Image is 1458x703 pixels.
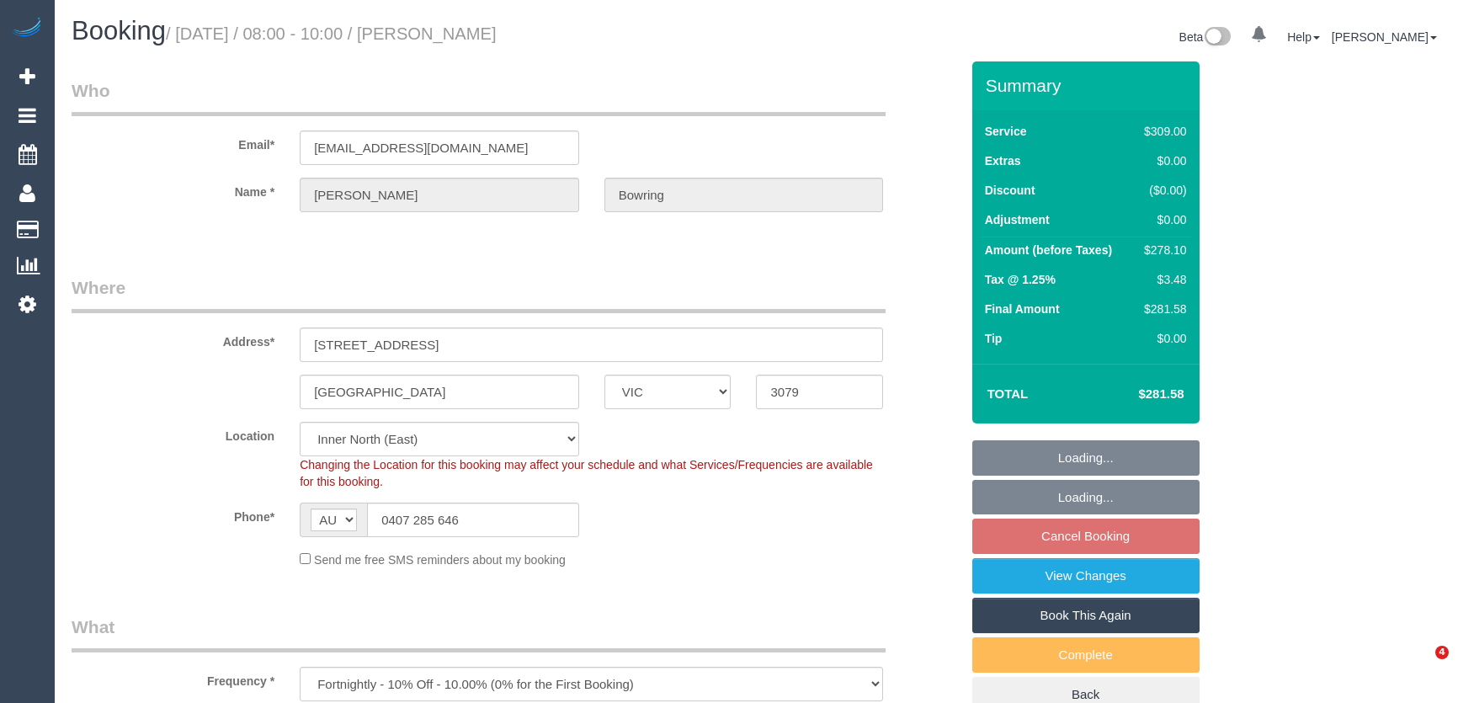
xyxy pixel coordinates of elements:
[300,130,579,165] input: Email*
[59,422,287,445] label: Location
[1137,301,1186,317] div: $281.58
[367,503,579,537] input: Phone*
[604,178,884,212] input: Last Name*
[1137,330,1186,347] div: $0.00
[1287,30,1320,44] a: Help
[59,667,287,690] label: Frequency *
[1203,27,1231,49] img: New interface
[300,375,579,409] input: Suburb*
[59,503,287,525] label: Phone*
[1137,123,1186,140] div: $309.00
[314,553,566,567] span: Send me free SMS reminders about my booking
[985,123,1027,140] label: Service
[300,178,579,212] input: First Name*
[1137,271,1186,288] div: $3.48
[972,558,1200,594] a: View Changes
[985,152,1021,169] label: Extras
[985,271,1056,288] label: Tax @ 1.25%
[985,182,1035,199] label: Discount
[985,301,1060,317] label: Final Amount
[1137,152,1186,169] div: $0.00
[1137,211,1186,228] div: $0.00
[59,328,287,350] label: Address*
[300,458,873,488] span: Changing the Location for this booking may affect your schedule and what Services/Frequencies are...
[72,16,166,45] span: Booking
[1137,182,1186,199] div: ($0.00)
[59,178,287,200] label: Name *
[1401,646,1441,686] iframe: Intercom live chat
[72,615,886,652] legend: What
[985,211,1050,228] label: Adjustment
[972,598,1200,633] a: Book This Again
[72,275,886,313] legend: Where
[987,386,1029,401] strong: Total
[756,375,883,409] input: Post Code*
[985,242,1112,258] label: Amount (before Taxes)
[1332,30,1437,44] a: [PERSON_NAME]
[986,76,1191,95] h3: Summary
[72,78,886,116] legend: Who
[1088,387,1184,402] h4: $281.58
[59,130,287,153] label: Email*
[1179,30,1232,44] a: Beta
[166,24,497,43] small: / [DATE] / 08:00 - 10:00 / [PERSON_NAME]
[10,17,44,40] img: Automaid Logo
[1435,646,1449,659] span: 4
[1137,242,1186,258] div: $278.10
[985,330,1003,347] label: Tip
